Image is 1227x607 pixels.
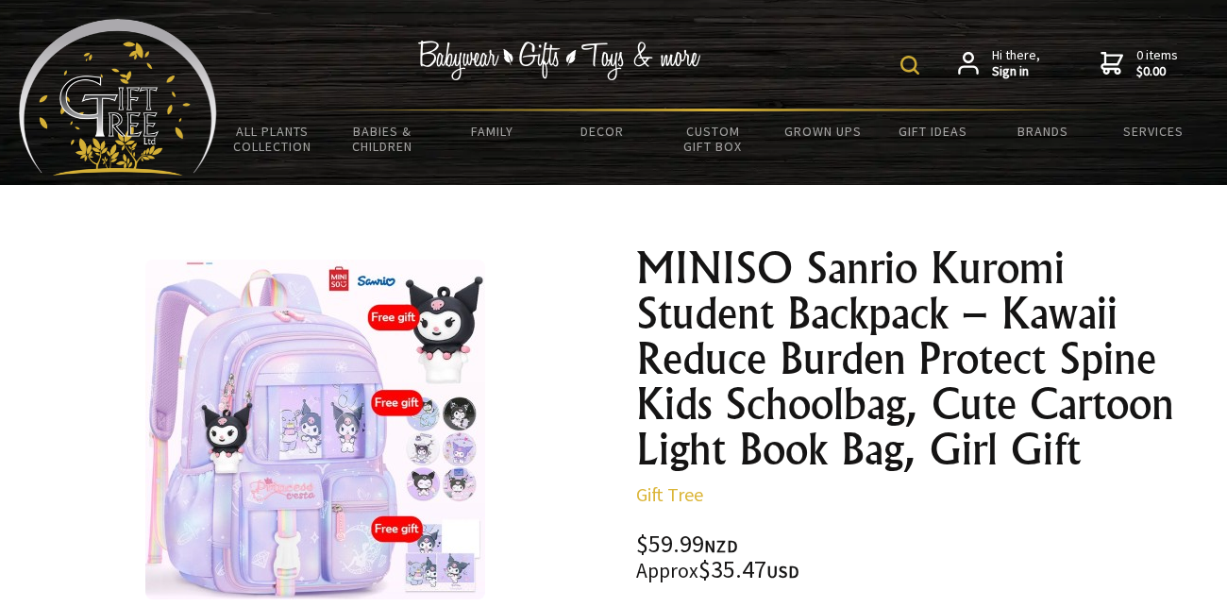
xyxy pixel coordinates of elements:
[437,111,547,151] a: Family
[636,245,1187,472] h1: MINISO Sanrio Kuromi Student Backpack – Kawaii Reduce Burden Protect Spine Kids Schoolbag, Cute C...
[988,111,1099,151] a: Brands
[900,56,919,75] img: product search
[636,558,698,583] small: Approx
[547,111,658,151] a: Decor
[704,535,738,557] span: NZD
[1101,47,1178,80] a: 0 items$0.00
[417,41,700,80] img: Babywear - Gifts - Toys & more
[992,47,1040,80] span: Hi there,
[658,111,768,166] a: Custom Gift Box
[992,63,1040,80] strong: Sign in
[766,561,799,582] span: USD
[878,111,988,151] a: Gift Ideas
[636,482,703,506] a: Gift Tree
[1098,111,1208,151] a: Services
[328,111,438,166] a: Babies & Children
[767,111,878,151] a: Grown Ups
[19,19,217,176] img: Babyware - Gifts - Toys and more...
[636,532,1187,583] div: $59.99 $35.47
[958,47,1040,80] a: Hi there,Sign in
[1136,46,1178,80] span: 0 items
[145,260,485,599] img: MINISO Sanrio Kuromi Student Backpack – Kawaii Reduce Burden Protect Spine Kids Schoolbag, Cute C...
[217,111,328,166] a: All Plants Collection
[1136,63,1178,80] strong: $0.00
